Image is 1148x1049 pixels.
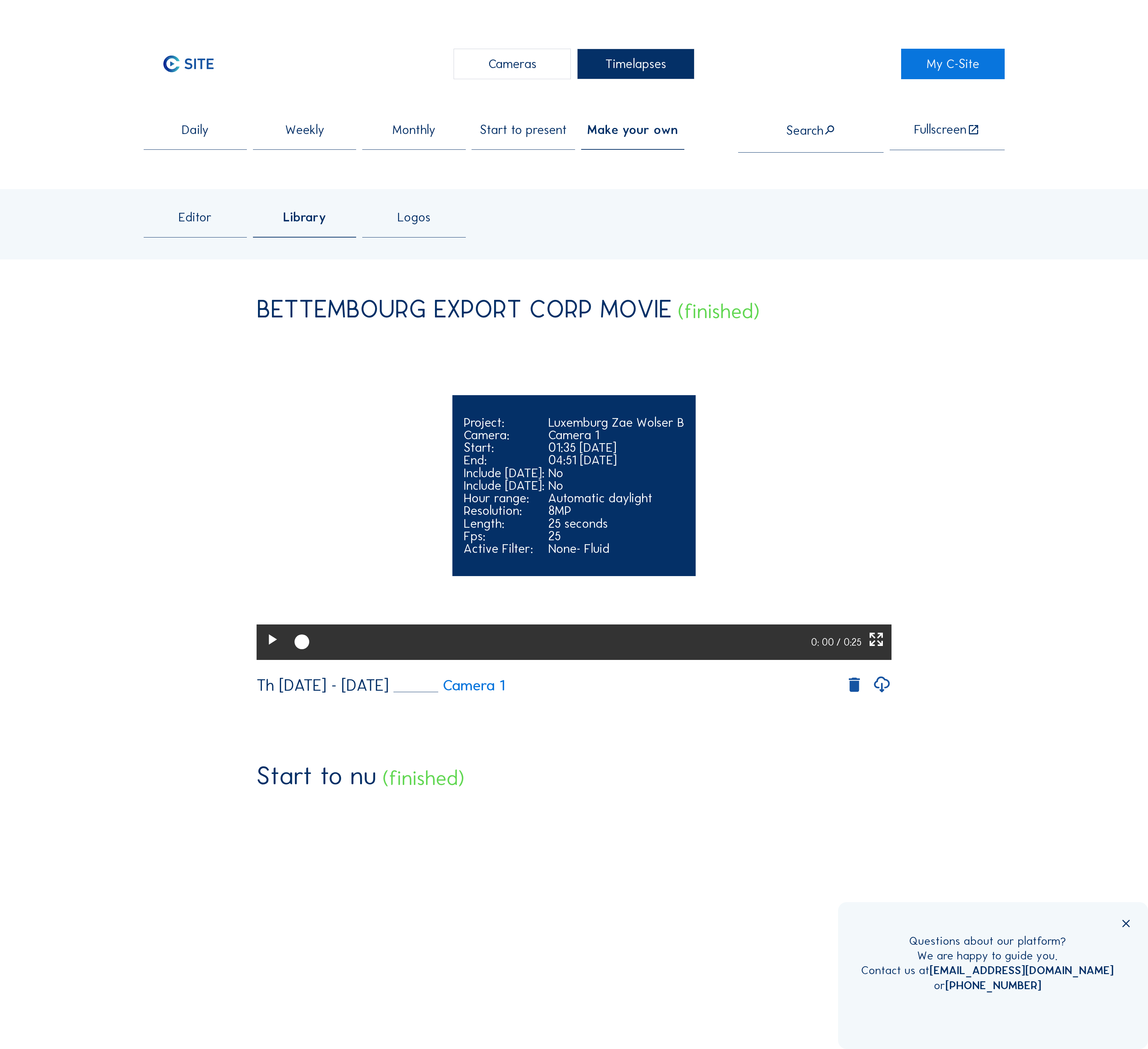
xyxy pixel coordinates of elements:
[577,49,694,79] div: Timelapses
[464,504,545,517] div: Resolution:
[861,978,1114,993] div: or
[548,467,684,479] div: No
[464,467,545,479] div: Include [DATE]:
[548,530,684,542] div: 25
[144,49,247,79] a: C-SITE Logo
[861,934,1114,948] div: Questions about our platform?
[182,124,209,136] span: Daily
[548,517,684,530] div: 25 seconds
[678,301,760,321] div: (finished)
[257,763,377,788] div: Start to nu
[397,211,430,224] span: Logos
[901,49,1004,79] a: My C-Site
[464,542,545,555] div: Active Filter:
[548,492,684,504] div: Automatic daylight
[464,416,545,429] div: Project:
[945,978,1041,992] a: [PHONE_NUMBER]
[257,340,891,658] video: Your browser does not support the video tag.
[392,124,435,136] span: Monthly
[548,504,684,517] div: 8MP
[548,441,684,454] div: 01:35 [DATE]
[548,479,684,492] div: No
[464,441,545,454] div: Start:
[464,429,545,441] div: Camera:
[811,624,836,660] div: 0: 00
[548,542,684,555] div: None
[393,678,505,693] a: Camera 1
[929,963,1114,977] a: [EMAIL_ADDRESS][DOMAIN_NAME]
[548,454,684,466] div: 04:51 [DATE]
[577,541,609,556] span: - Fluid
[548,416,684,429] div: Luxemburg Zae Wolser B
[587,124,678,136] span: Make your own
[178,211,212,224] span: Editor
[480,124,567,136] span: Start to present
[861,948,1114,963] div: We are happy to guide you.
[382,768,464,788] div: (finished)
[464,517,545,530] div: Length:
[283,211,326,224] span: Library
[548,429,684,441] div: Camera 1
[464,492,545,504] div: Hour range:
[144,49,234,79] img: C-SITE Logo
[914,123,966,136] div: Fullscreen
[454,49,571,79] div: Cameras
[257,677,389,694] div: Th [DATE] - [DATE]
[464,454,545,466] div: End:
[861,963,1114,978] div: Contact us at
[464,530,545,542] div: Fps:
[836,624,862,660] div: / 0:25
[285,124,324,136] span: Weekly
[464,479,545,492] div: Include [DATE]:
[257,296,672,321] div: BETTEMBOURG EXPORT CORP MOVIE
